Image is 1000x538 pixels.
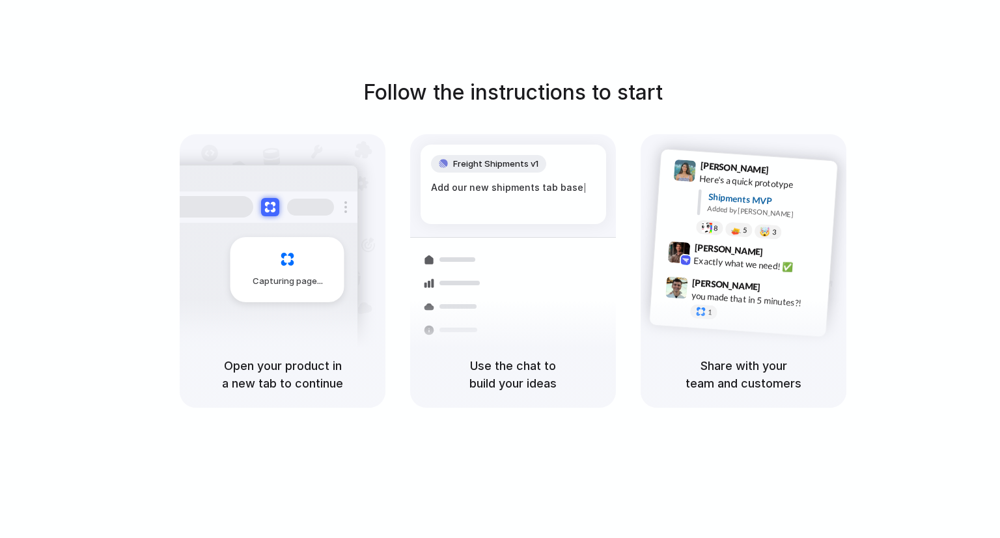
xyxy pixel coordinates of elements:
div: Added by [PERSON_NAME] [707,203,827,222]
div: Exactly what we need! ✅ [693,253,824,276]
div: Shipments MVP [708,190,828,211]
span: 9:42 AM [767,246,794,262]
div: 🤯 [760,227,771,236]
span: 1 [708,309,712,316]
span: [PERSON_NAME] [692,275,761,294]
span: Capturing page [253,275,325,288]
span: 9:41 AM [773,164,799,180]
h5: Open your product in a new tab to continue [195,357,370,392]
div: Here's a quick prototype [699,171,829,193]
div: you made that in 5 minutes?! [691,289,821,311]
h1: Follow the instructions to start [363,77,663,108]
span: 8 [714,224,718,231]
span: 3 [772,229,777,236]
h5: Share with your team and customers [656,357,831,392]
span: 5 [743,226,747,233]
span: 9:47 AM [764,281,791,297]
span: Freight Shipments v1 [453,158,538,171]
div: Add our new shipments tab base [431,180,596,195]
span: [PERSON_NAME] [700,158,769,177]
h5: Use the chat to build your ideas [426,357,600,392]
span: [PERSON_NAME] [694,240,763,259]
